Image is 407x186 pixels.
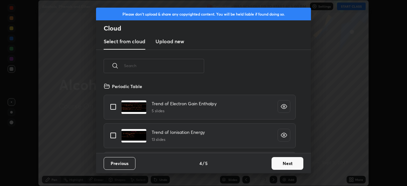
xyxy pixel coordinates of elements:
[152,129,205,135] h4: Trend of Ionisation Energy
[96,8,311,20] div: Please don't upload & share any copyrighted content. You will be held liable if found doing so.
[124,52,204,79] input: Search
[96,80,303,153] div: grid
[121,129,147,143] img: 1720063942G11S2G.pdf
[121,100,147,114] img: 17200639428MROLV.pdf
[152,100,217,107] h4: Trend of Electron Gain Enthalpy
[112,83,142,90] h4: Periodic Table
[152,108,217,114] h5: 5 slides
[104,38,145,45] h3: Select from cloud
[152,137,205,142] h5: 13 slides
[272,157,303,170] button: Next
[203,160,204,167] h4: /
[104,157,135,170] button: Previous
[205,160,208,167] h4: 5
[155,38,184,45] h3: Upload new
[199,160,202,167] h4: 4
[104,24,311,32] h2: Cloud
